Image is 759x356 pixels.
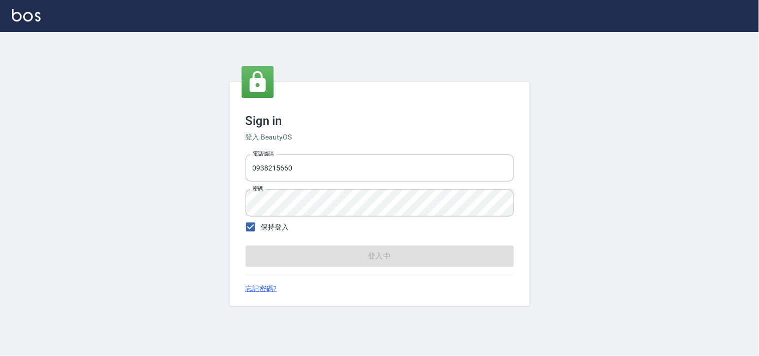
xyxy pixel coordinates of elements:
[261,222,289,232] span: 保持登入
[246,132,514,142] h6: 登入 BeautyOS
[253,185,263,192] label: 密碼
[12,9,41,21] img: Logo
[253,150,274,157] label: 電話號碼
[246,114,514,128] h3: Sign in
[246,283,277,294] a: 忘記密碼?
